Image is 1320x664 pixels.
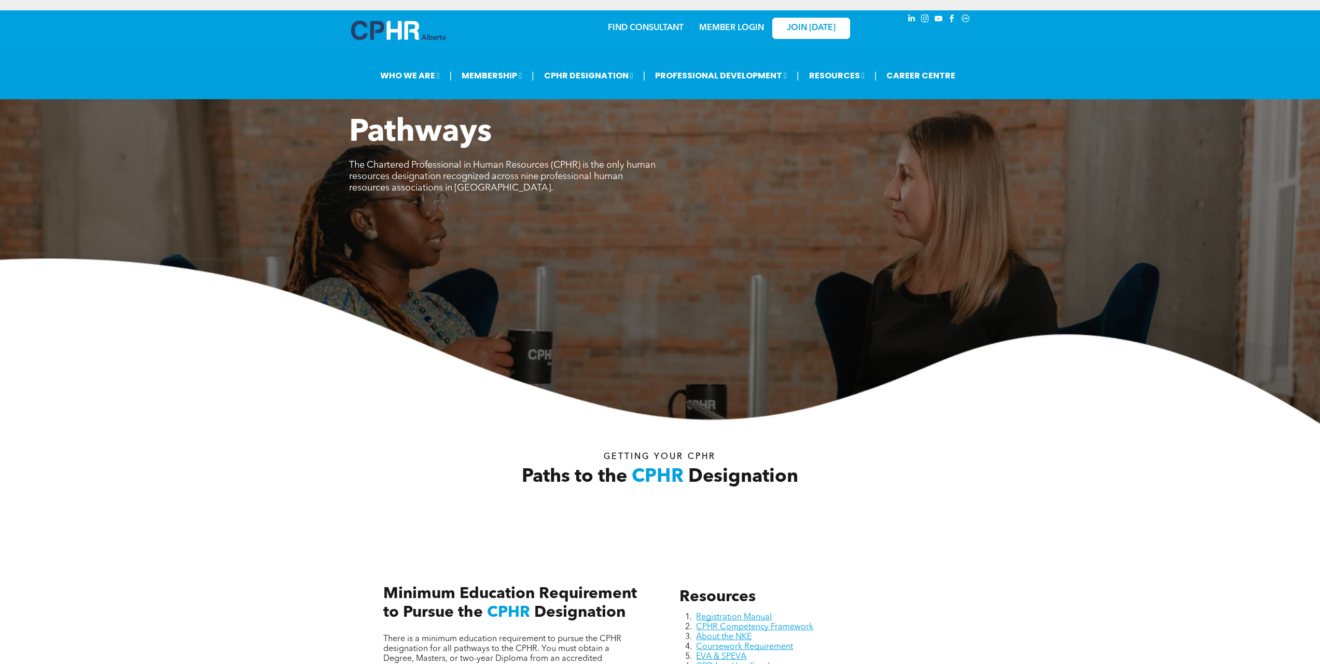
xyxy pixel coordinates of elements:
span: Paths to the [522,468,627,486]
li: | [441,65,444,86]
span: WHO WE ARE [364,66,435,85]
span: Resources [679,589,756,605]
a: EVA & SPEVA [696,653,746,661]
a: linkedin [906,13,918,27]
li: | [804,65,807,86]
li: | [529,65,532,86]
a: CPHR Competency Framework [696,623,813,631]
a: MEMBER LOGIN [699,24,764,32]
span: Designation [534,605,626,620]
a: instagram [920,13,931,27]
a: Social network [960,13,971,27]
span: Minimum Education Requirement to Pursue the [383,586,637,620]
a: About the NKE [696,633,752,641]
span: CPHR DESIGNATION [538,66,639,85]
a: FIND CONSULTANT [608,24,684,32]
span: CPHR [632,468,684,486]
span: MEMBERSHIP [451,66,522,85]
span: PROFESSIONAL DEVELOPMENT [655,66,798,85]
span: RESOURCES [814,66,881,85]
span: The Chartered Professional in Human Resources (CPHR) is the only human resources designation reco... [349,160,656,193]
span: CPHR [487,605,530,620]
span: Getting your Cphr [604,453,716,461]
li: | [646,65,648,86]
a: facebook [947,13,958,27]
span: Pathways [349,117,492,148]
a: Registration Manual [696,613,772,621]
a: JOIN [DATE] [772,18,850,39]
img: A blue and white logo for cp alberta [351,21,446,40]
a: youtube [933,13,944,27]
span: Designation [688,468,798,486]
a: CAREER CENTRE [897,66,972,85]
a: Coursework Requirement [696,643,793,651]
span: JOIN [DATE] [787,23,836,33]
li: | [887,65,890,86]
